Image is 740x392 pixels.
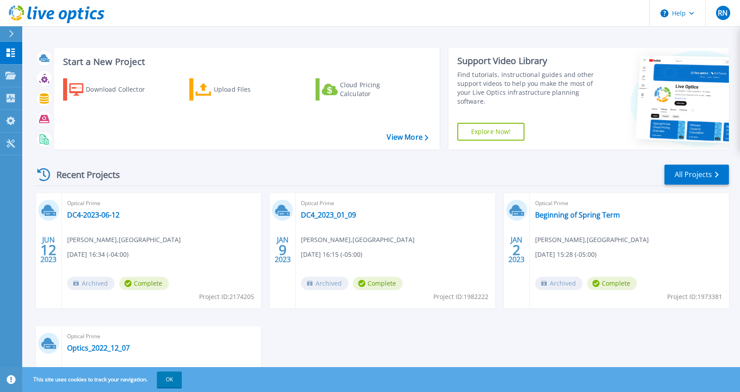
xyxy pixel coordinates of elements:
[535,235,649,245] span: [PERSON_NAME] , [GEOGRAPHIC_DATA]
[189,78,288,101] a: Upload Files
[457,55,599,67] div: Support Video Library
[157,372,182,388] button: OK
[457,123,525,141] a: Explore Now!
[40,246,56,254] span: 12
[24,372,182,388] span: This site uses cookies to track your navigation.
[63,78,162,101] a: Download Collector
[340,81,411,98] div: Cloud Pricing Calculator
[508,234,525,266] div: JAN 2023
[40,234,57,266] div: JUN 2023
[63,57,428,67] h3: Start a New Project
[587,277,637,290] span: Complete
[387,133,428,141] a: View More
[67,250,128,259] span: [DATE] 16:34 (-04:00)
[199,292,254,302] span: Project ID: 2174205
[301,235,415,245] span: [PERSON_NAME] , [GEOGRAPHIC_DATA]
[67,210,120,219] a: DC4-2023-06-12
[67,235,181,245] span: [PERSON_NAME] , [GEOGRAPHIC_DATA]
[535,250,596,259] span: [DATE] 15:28 (-05:00)
[301,277,348,290] span: Archived
[667,292,722,302] span: Project ID: 1973381
[301,210,356,219] a: DC4_2023_01_09
[279,246,287,254] span: 9
[316,78,415,101] a: Cloud Pricing Calculator
[535,210,620,219] a: Beginning of Spring Term
[718,9,728,16] span: RN
[353,277,403,290] span: Complete
[512,246,520,254] span: 2
[67,331,256,341] span: Optical Prime
[67,198,256,208] span: Optical Prime
[274,234,291,266] div: JAN 2023
[34,164,132,186] div: Recent Projects
[664,165,729,185] a: All Projects
[535,198,724,208] span: Optical Prime
[67,277,115,290] span: Archived
[433,292,488,302] span: Project ID: 1982222
[457,70,599,106] div: Find tutorials, instructional guides and other support videos to help you make the most of your L...
[86,81,157,98] div: Download Collector
[67,344,130,352] a: Optics_2022_12_07
[301,198,489,208] span: Optical Prime
[119,277,169,290] span: Complete
[301,250,362,259] span: [DATE] 16:15 (-05:00)
[214,81,285,98] div: Upload Files
[535,277,583,290] span: Archived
